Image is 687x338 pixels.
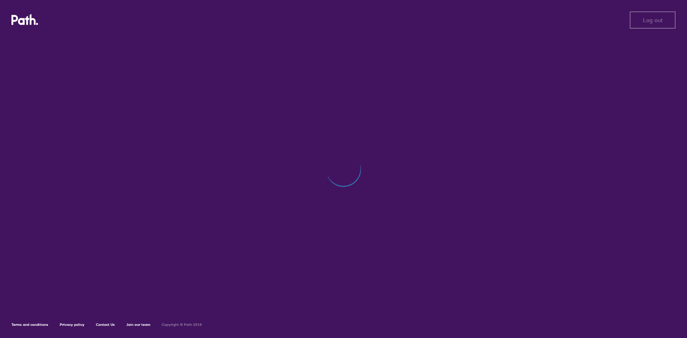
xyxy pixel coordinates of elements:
[11,322,48,327] a: Terms and conditions
[643,17,663,23] span: Log out
[630,11,676,29] button: Log out
[96,322,115,327] a: Contact Us
[60,322,84,327] a: Privacy policy
[162,323,202,327] h6: Copyright © Path 2018
[126,322,150,327] a: Join our team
